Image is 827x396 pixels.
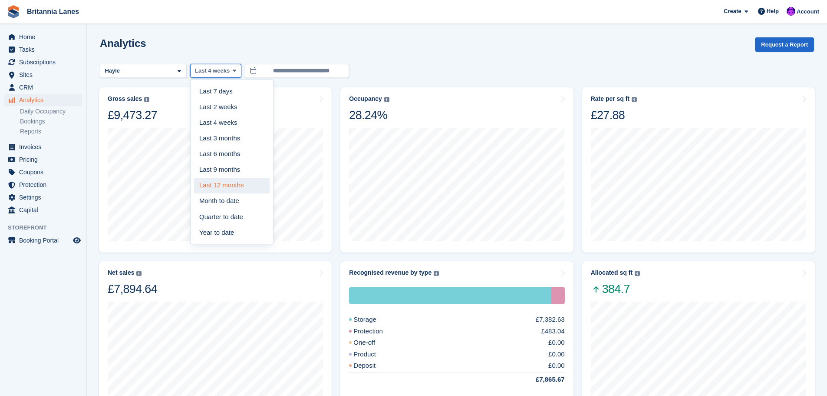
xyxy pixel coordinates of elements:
a: menu [4,204,82,216]
div: £0.00 [548,361,565,371]
a: menu [4,94,82,106]
div: Product [349,349,397,359]
div: £483.04 [541,326,564,336]
div: £9,473.27 [108,108,157,123]
div: Recognised revenue by type [349,269,432,276]
span: Settings [19,191,71,203]
div: Net sales [108,269,134,276]
div: Allocated sq ft [591,269,633,276]
div: Storage [349,315,397,325]
span: Help [767,7,779,16]
span: 384.7 [591,282,640,296]
a: Reports [20,127,82,136]
a: Last 6 months [194,146,270,162]
span: CRM [19,81,71,93]
img: icon-info-grey-7440780725fd019a000dd9b08b2336e03edf1995a4989e88bcd33f0948082b44.svg [635,271,640,276]
a: menu [4,166,82,178]
span: Booking Portal [19,234,71,246]
img: Mark Lane [787,7,795,16]
a: Quarter to date [194,209,270,225]
div: 28.24% [349,108,389,123]
a: menu [4,31,82,43]
div: Deposit [349,361,396,371]
a: menu [4,141,82,153]
a: menu [4,191,82,203]
a: menu [4,81,82,93]
span: Protection [19,179,71,191]
div: Hayle [103,67,123,75]
span: Tasks [19,43,71,56]
img: stora-icon-8386f47178a22dfd0bd8f6a31ec36ba5ce8667c1dd55bd0f319d3a0aa187defe.svg [7,5,20,18]
a: Last 3 months [194,130,270,146]
a: Britannia Lanes [23,4,82,19]
span: Last 4 weeks [195,67,230,75]
div: Gross sales [108,95,142,103]
a: Month to date [194,193,270,209]
a: menu [4,234,82,246]
img: icon-info-grey-7440780725fd019a000dd9b08b2336e03edf1995a4989e88bcd33f0948082b44.svg [136,271,142,276]
div: £7,382.63 [536,315,565,325]
span: Analytics [19,94,71,106]
span: Account [797,7,819,16]
a: Daily Occupancy [20,107,82,116]
span: Home [19,31,71,43]
a: menu [4,43,82,56]
span: Subscriptions [19,56,71,68]
div: Protection [349,326,404,336]
span: Storefront [8,223,86,232]
span: Sites [19,69,71,81]
span: Coupons [19,166,71,178]
span: Pricing [19,153,71,166]
div: £27.88 [591,108,637,123]
div: £0.00 [548,338,565,348]
a: menu [4,56,82,68]
a: Last 7 days [194,83,270,99]
a: Preview store [72,235,82,246]
div: Protection [551,287,564,304]
div: £7,894.64 [108,282,157,296]
a: menu [4,179,82,191]
a: Last 4 weeks [194,115,270,130]
span: Capital [19,204,71,216]
div: One-off [349,338,396,348]
h2: Analytics [100,37,146,49]
span: Create [724,7,741,16]
div: £0.00 [548,349,565,359]
span: Invoices [19,141,71,153]
div: Storage [349,287,551,304]
div: Occupancy [349,95,382,103]
img: icon-info-grey-7440780725fd019a000dd9b08b2336e03edf1995a4989e88bcd33f0948082b44.svg [144,97,149,102]
a: Last 2 weeks [194,99,270,115]
a: menu [4,69,82,81]
a: Last 12 months [194,178,270,193]
img: icon-info-grey-7440780725fd019a000dd9b08b2336e03edf1995a4989e88bcd33f0948082b44.svg [384,97,389,102]
div: £7,865.67 [515,375,565,385]
a: Year to date [194,225,270,240]
a: Last 9 months [194,162,270,177]
div: Rate per sq ft [591,95,629,103]
img: icon-info-grey-7440780725fd019a000dd9b08b2336e03edf1995a4989e88bcd33f0948082b44.svg [434,271,439,276]
a: menu [4,153,82,166]
button: Request a Report [755,37,814,52]
button: Last 4 weeks [190,64,241,78]
img: icon-info-grey-7440780725fd019a000dd9b08b2336e03edf1995a4989e88bcd33f0948082b44.svg [632,97,637,102]
a: Bookings [20,117,82,126]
